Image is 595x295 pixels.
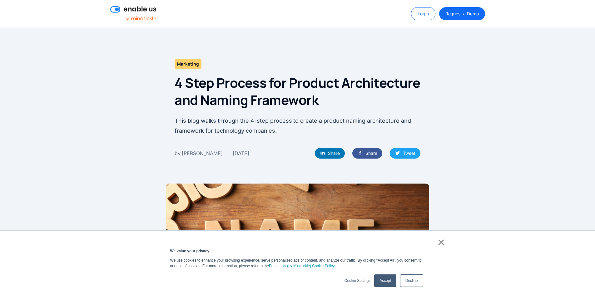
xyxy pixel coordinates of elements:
[345,278,370,283] a: Cookie Settings
[182,149,223,157] div: [PERSON_NAME]
[390,148,420,159] a: Tweet
[175,74,420,108] h1: 4 Step Process for Product Architecture and Naming Framework
[438,239,445,245] a: ×
[170,249,210,253] strong: We value your privacy
[439,7,485,20] a: Request a Demo
[170,258,425,269] p: We use cookies to enhance your browsing experience, serve personalized ads or content, and analyz...
[374,274,396,287] a: Accept
[175,59,201,69] h2: Marketing
[400,274,423,287] a: Decline
[269,263,335,269] a: Enable Us (by Mindtickle) Cookie Policy
[315,148,345,159] a: Share
[233,149,249,157] div: [DATE]
[175,149,181,157] div: by
[352,148,382,159] a: Share
[411,7,435,20] a: Login
[175,116,420,135] p: This blog walks through the 4-step process to create a product naming architecture and framework ...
